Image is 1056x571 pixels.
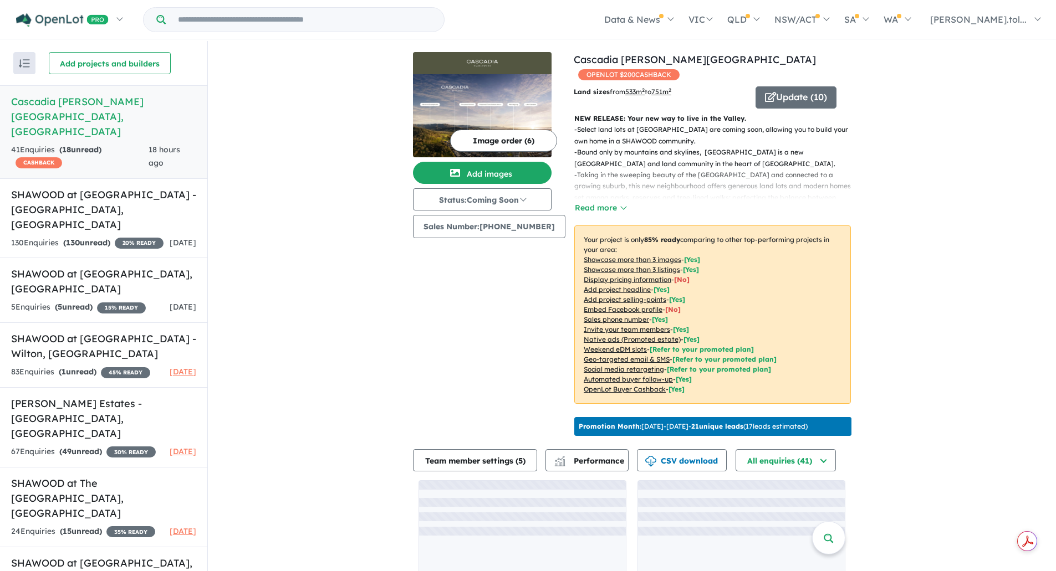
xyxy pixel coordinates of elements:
u: 533 m [625,88,645,96]
span: 20 % READY [115,238,164,249]
button: Add images [413,162,552,184]
u: Geo-targeted email & SMS [584,355,670,363]
span: to [645,88,671,96]
b: Land sizes [574,88,610,96]
img: Cascadia Calderwood - Calderwood [413,74,552,157]
h5: SHAWOOD at [GEOGRAPHIC_DATA] , [GEOGRAPHIC_DATA] [11,266,196,296]
u: 751 m [651,88,671,96]
span: 130 [66,238,80,248]
p: from [574,86,747,97]
strong: ( unread) [59,367,96,377]
span: [ Yes ] [669,295,685,303]
span: [DATE] [170,526,196,536]
b: Promotion Month: [579,422,641,430]
button: CSV download [637,449,727,471]
u: Display pricing information [584,275,671,284]
span: [ No ] [674,275,690,284]
strong: ( unread) [59,145,101,155]
img: Openlot PRO Logo White [16,13,109,27]
u: Sales phone number [584,315,649,323]
u: Weekend eDM slots [584,345,647,353]
span: 45 % READY [101,367,150,378]
div: 67 Enquir ies [11,445,156,459]
sup: 2 [642,87,645,93]
div: 41 Enquir ies [11,143,149,170]
u: Automated buyer follow-up [584,375,673,383]
img: download icon [645,456,656,467]
span: 15 % READY [97,302,146,313]
a: Cascadia Calderwood - Calderwood LogoCascadia Calderwood - Calderwood [413,52,552,157]
div: 130 Enquir ies [11,236,164,250]
sup: 2 [669,87,671,93]
span: [ Yes ] [652,315,668,323]
span: 5 [518,456,523,466]
img: line-chart.svg [555,456,565,462]
p: Your project is only comparing to other top-performing projects in your area: - - - - - - - - - -... [574,225,851,404]
u: Add project headline [584,285,651,294]
p: - Bound only by mountains and skylines, [GEOGRAPHIC_DATA] is a new [GEOGRAPHIC_DATA] and land com... [574,147,860,169]
h5: Cascadia [PERSON_NAME][GEOGRAPHIC_DATA] , [GEOGRAPHIC_DATA] [11,94,196,139]
p: - Select land lots at [GEOGRAPHIC_DATA] are coming soon, allowing you to build your own home in a... [574,124,860,147]
span: Performance [556,456,624,466]
div: 24 Enquir ies [11,525,155,538]
u: Showcase more than 3 images [584,255,681,264]
img: Cascadia Calderwood - Calderwood Logo [417,56,547,70]
span: 15 [63,526,72,536]
span: [Refer to your promoted plan] [650,345,754,353]
span: [DATE] [170,446,196,456]
span: [ Yes ] [654,285,670,294]
strong: ( unread) [60,526,102,536]
span: [Refer to your promoted plan] [672,355,777,363]
h5: SHAWOOD at The [GEOGRAPHIC_DATA] , [GEOGRAPHIC_DATA] [11,476,196,521]
button: Status:Coming Soon [413,188,552,210]
span: [DATE] [170,238,196,248]
span: 18 [62,145,71,155]
b: 85 % ready [644,235,680,244]
strong: ( unread) [59,446,102,456]
h5: [PERSON_NAME] Estates - [GEOGRAPHIC_DATA] , [GEOGRAPHIC_DATA] [11,396,196,441]
span: 49 [62,446,72,456]
span: [Yes] [669,385,685,393]
button: Team member settings (5) [413,449,537,471]
img: bar-chart.svg [554,459,565,466]
button: Add projects and builders [49,52,171,74]
span: 35 % READY [106,526,155,537]
u: Social media retargeting [584,365,664,373]
span: [Yes] [676,375,692,383]
button: Image order (6) [450,130,557,152]
h5: SHAWOOD at [GEOGRAPHIC_DATA] - [GEOGRAPHIC_DATA] , [GEOGRAPHIC_DATA] [11,187,196,232]
span: 1 [62,367,66,377]
p: [DATE] - [DATE] - ( 17 leads estimated) [579,421,808,431]
p: - Taking in the sweeping beauty of the [GEOGRAPHIC_DATA] and connected to a growing suburb, this ... [574,169,860,226]
button: Update (10) [756,86,836,109]
span: OPENLOT $ 200 CASHBACK [578,69,680,80]
span: [ No ] [665,305,681,313]
strong: ( unread) [63,238,110,248]
span: [PERSON_NAME].tol... [930,14,1027,25]
p: NEW RELEASE: Your new way to live in the Valley. [574,113,851,124]
a: Cascadia [PERSON_NAME][GEOGRAPHIC_DATA] [574,53,816,66]
span: [ Yes ] [683,265,699,274]
div: 83 Enquir ies [11,366,150,379]
u: Add project selling-points [584,295,666,303]
span: 5 [58,302,62,312]
button: Read more [574,202,626,214]
input: Try estate name, suburb, builder or developer [168,8,442,32]
div: 5 Enquir ies [11,301,146,314]
span: 30 % READY [106,446,156,457]
u: Invite your team members [584,325,670,333]
span: [DATE] [170,367,196,377]
h5: SHAWOOD at [GEOGRAPHIC_DATA] - Wilton , [GEOGRAPHIC_DATA] [11,331,196,361]
b: 21 unique leads [691,422,743,430]
span: 18 hours ago [149,145,180,168]
u: Showcase more than 3 listings [584,265,680,274]
u: Native ads (Promoted estate) [584,335,681,343]
span: [Refer to your promoted plan] [667,365,771,373]
span: [Yes] [683,335,700,343]
button: Sales Number:[PHONE_NUMBER] [413,215,565,238]
button: Performance [545,449,629,471]
img: sort.svg [19,59,30,68]
strong: ( unread) [55,302,93,312]
span: [ Yes ] [684,255,700,264]
u: Embed Facebook profile [584,305,662,313]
